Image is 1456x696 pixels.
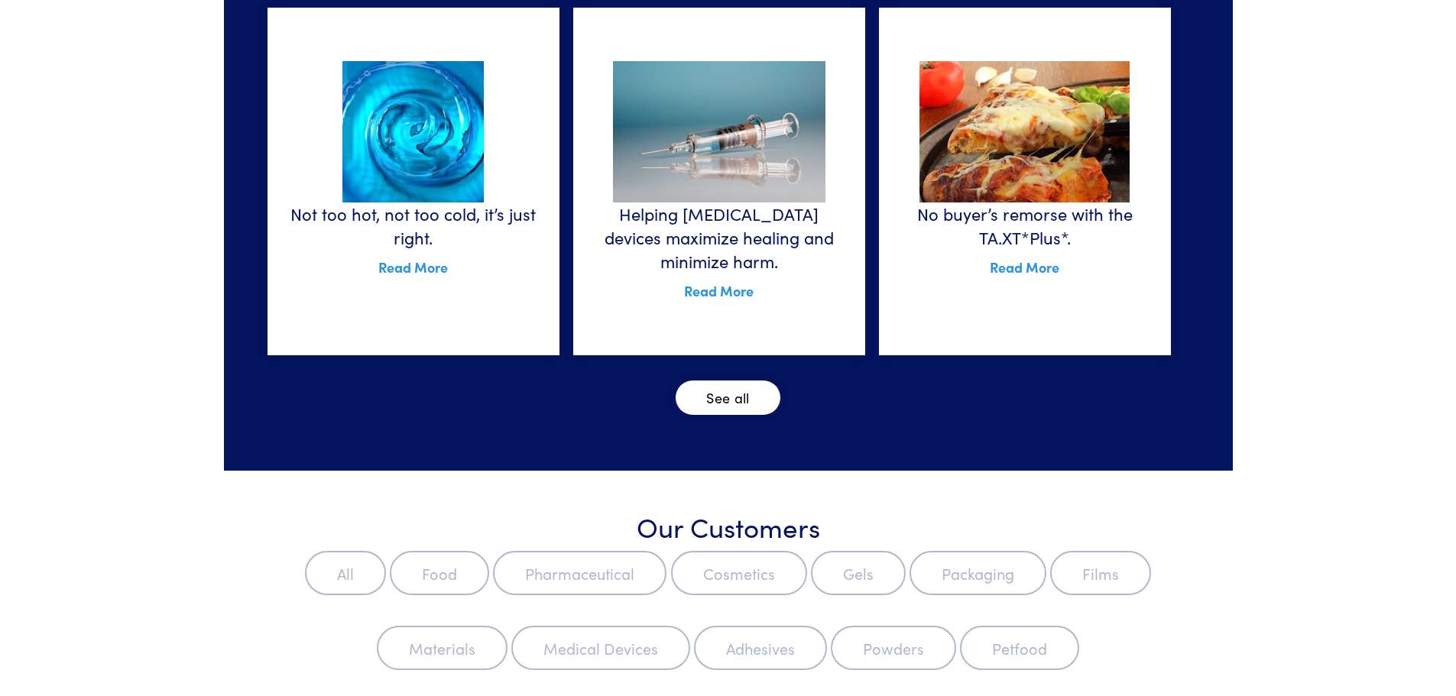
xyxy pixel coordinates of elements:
h6: Not too hot, not too cold, it’s just right. [290,202,537,250]
label: Pharmaceutical [493,551,666,595]
a: Read More [684,281,754,300]
label: Cosmetics [671,551,807,595]
label: Food [390,551,489,595]
img: foodingredients.jpg [919,61,1130,202]
label: Packaging [910,551,1046,595]
img: syringe.jpg [613,61,825,202]
label: Films [1050,551,1151,595]
label: Gels [811,551,906,595]
a: See all [676,380,780,415]
a: Read More [990,257,1059,277]
label: Adhesives [694,626,827,670]
label: Petfood [960,626,1079,670]
a: Read More [378,257,448,277]
h6: No buyer’s remorse with the TA.XT*Plus*. [902,202,1148,250]
label: All [305,551,386,595]
img: bluegel.jpg [342,61,484,202]
label: Materials [377,626,507,670]
h6: Helping [MEDICAL_DATA] devices maximize healing and minimize harm. [596,202,842,273]
label: Medical Devices [511,626,690,670]
h3: Our Customers [270,507,1187,545]
label: Powders [831,626,956,670]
